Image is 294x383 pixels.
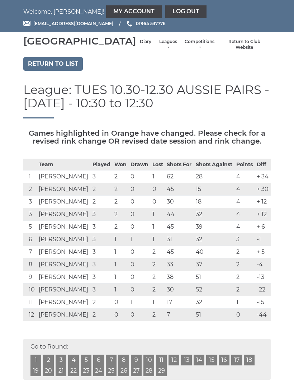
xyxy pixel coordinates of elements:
[194,258,235,271] td: 37
[165,159,194,170] th: Shots For
[37,246,91,258] td: [PERSON_NAME]
[151,308,165,321] td: 2
[23,21,30,26] img: Email
[131,365,142,376] a: 27
[194,183,235,195] td: 15
[194,246,235,258] td: 40
[113,183,129,195] td: 2
[30,355,41,365] a: 1
[194,233,235,246] td: 32
[234,308,255,321] td: 0
[222,39,267,51] a: Return to Club Website
[118,365,129,376] a: 26
[234,183,255,195] td: 4
[194,208,235,220] td: 32
[68,365,79,376] a: 22
[244,355,255,365] a: 18
[23,5,271,18] nav: Welcome, [PERSON_NAME]!
[234,283,255,296] td: 2
[255,170,271,183] td: + 34
[23,296,37,308] td: 11
[23,170,37,183] td: 1
[165,220,194,233] td: 45
[113,246,129,258] td: 1
[165,233,194,246] td: 31
[37,159,91,170] th: Team
[37,308,91,321] td: [PERSON_NAME]
[169,355,179,365] a: 12
[156,365,167,376] a: 29
[37,233,91,246] td: [PERSON_NAME]
[37,170,91,183] td: [PERSON_NAME]
[151,195,165,208] td: 0
[255,208,271,220] td: + 12
[255,159,271,170] th: Diff
[37,220,91,233] td: [PERSON_NAME]
[113,159,129,170] th: Won
[91,246,113,258] td: 3
[91,283,113,296] td: 3
[118,355,129,365] a: 8
[234,159,255,170] th: Points
[113,258,129,271] td: 1
[234,208,255,220] td: 4
[165,308,194,321] td: 7
[165,5,207,18] a: Log out
[234,246,255,258] td: 2
[129,208,151,220] td: 0
[37,283,91,296] td: [PERSON_NAME]
[234,233,255,246] td: 3
[23,308,37,321] td: 12
[165,296,194,308] td: 17
[129,195,151,208] td: 0
[234,296,255,308] td: 1
[129,296,151,308] td: 1
[113,233,129,246] td: 1
[23,271,37,283] td: 9
[234,258,255,271] td: 2
[255,283,271,296] td: -22
[151,296,165,308] td: 1
[91,195,113,208] td: 2
[23,258,37,271] td: 8
[255,308,271,321] td: -44
[127,21,132,27] img: Phone us
[151,258,165,271] td: 2
[151,159,165,170] th: Lost
[255,271,271,283] td: -13
[129,220,151,233] td: 0
[23,83,271,118] h1: League: TUES 10.30-12.30 AUSSIE PAIRS - [DATE] - 10:30 to 12:30
[231,355,242,365] a: 17
[23,36,136,47] div: [GEOGRAPHIC_DATA]
[194,220,235,233] td: 39
[255,220,271,233] td: + 6
[113,283,129,296] td: 1
[234,170,255,183] td: 4
[151,220,165,233] td: 1
[81,365,91,376] a: 23
[194,170,235,183] td: 28
[129,283,151,296] td: 0
[234,271,255,283] td: 2
[91,296,113,308] td: 2
[194,195,235,208] td: 18
[43,365,54,376] a: 20
[56,355,66,365] a: 3
[129,258,151,271] td: 0
[23,283,37,296] td: 10
[37,271,91,283] td: [PERSON_NAME]
[23,129,271,145] h5: Games highlighted in Orange have changed. Please check for a revised rink change OR revised date ...
[151,283,165,296] td: 2
[151,208,165,220] td: 1
[23,208,37,220] td: 3
[37,296,91,308] td: [PERSON_NAME]
[165,246,194,258] td: 45
[136,21,166,26] span: 01964 537776
[140,39,151,45] a: Diary
[23,233,37,246] td: 6
[194,159,235,170] th: Shots Against
[151,170,165,183] td: 1
[165,283,194,296] td: 30
[165,258,194,271] td: 33
[129,246,151,258] td: 0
